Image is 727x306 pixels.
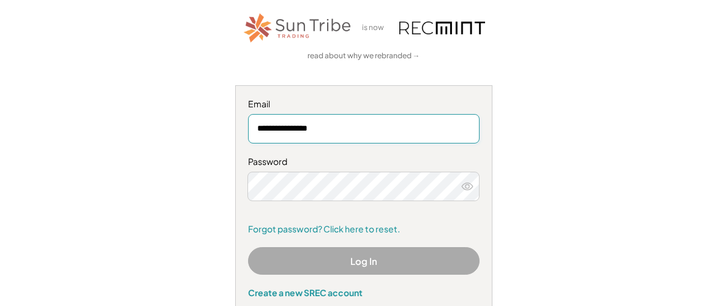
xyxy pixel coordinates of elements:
img: STT_Horizontal_Logo%2B-%2BColor.png [243,11,353,45]
a: read about why we rebranded → [307,51,420,61]
img: recmint-logotype%403x.png [399,21,485,34]
div: Password [248,156,480,168]
div: Email [248,98,480,110]
div: Create a new SREC account [248,287,480,298]
div: is now [359,23,393,33]
button: Log In [248,247,480,275]
a: Forgot password? Click here to reset. [248,223,480,235]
